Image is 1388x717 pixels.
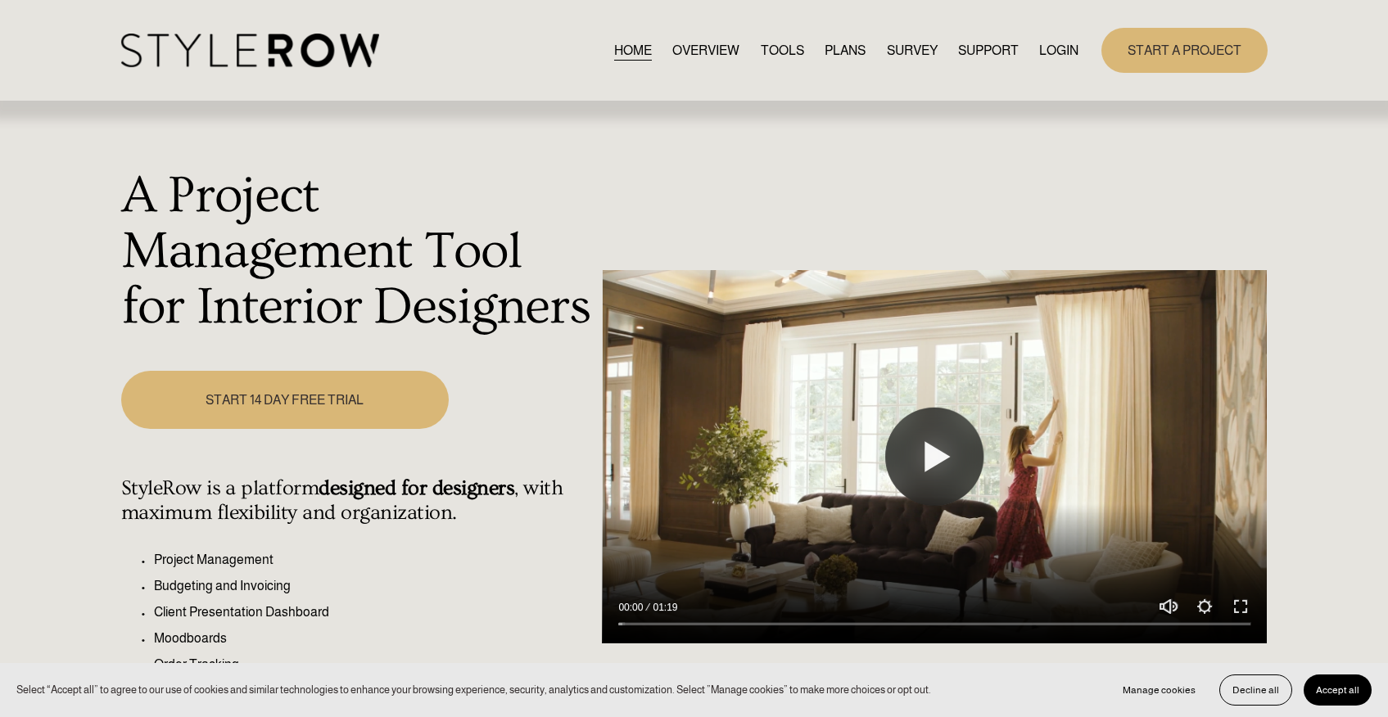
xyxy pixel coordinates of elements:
[154,655,594,674] p: Order Tracking
[1039,39,1078,61] a: LOGIN
[154,550,594,570] p: Project Management
[154,629,594,648] p: Moodboards
[647,599,681,616] div: Duration
[1304,674,1372,706] button: Accept all
[618,599,647,616] div: Current time
[618,619,1250,630] input: Seek
[614,39,652,61] a: HOME
[672,39,739,61] a: OVERVIEW
[319,476,514,500] strong: designed for designers
[885,408,983,506] button: Play
[1110,674,1208,706] button: Manage cookies
[887,39,938,61] a: SURVEY
[154,602,594,622] p: Client Presentation Dashboard
[958,39,1019,61] a: folder dropdown
[121,34,379,67] img: StyleRow
[1316,684,1359,696] span: Accept all
[16,682,931,697] p: Select “Accept all” to agree to our use of cookies and similar technologies to enhance your brows...
[1123,684,1196,696] span: Manage cookies
[825,39,866,61] a: PLANS
[958,41,1019,61] span: SUPPORT
[1101,28,1268,73] a: START A PROJECT
[1232,684,1279,696] span: Decline all
[1219,674,1292,706] button: Decline all
[761,39,804,61] a: TOOLS
[121,169,594,335] h1: A Project Management Tool for Interior Designers
[121,476,594,525] h4: StyleRow is a platform , with maximum flexibility and organization.
[154,576,594,596] p: Budgeting and Invoicing
[121,371,449,429] a: START 14 DAY FREE TRIAL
